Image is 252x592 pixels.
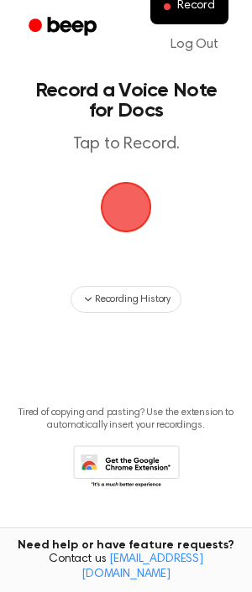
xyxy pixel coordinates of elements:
span: Recording History [95,292,171,307]
a: Log Out [154,24,235,65]
p: Tap to Record. [30,134,222,155]
a: [EMAIL_ADDRESS][DOMAIN_NAME] [81,553,203,580]
button: Recording History [71,286,181,313]
p: Tired of copying and pasting? Use the extension to automatically insert your recordings. [13,407,239,432]
a: Beep [17,11,112,44]
h1: Record a Voice Note for Docs [30,80,222,121]
img: Beep Logo [101,182,151,232]
span: Contact us [10,553,242,582]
